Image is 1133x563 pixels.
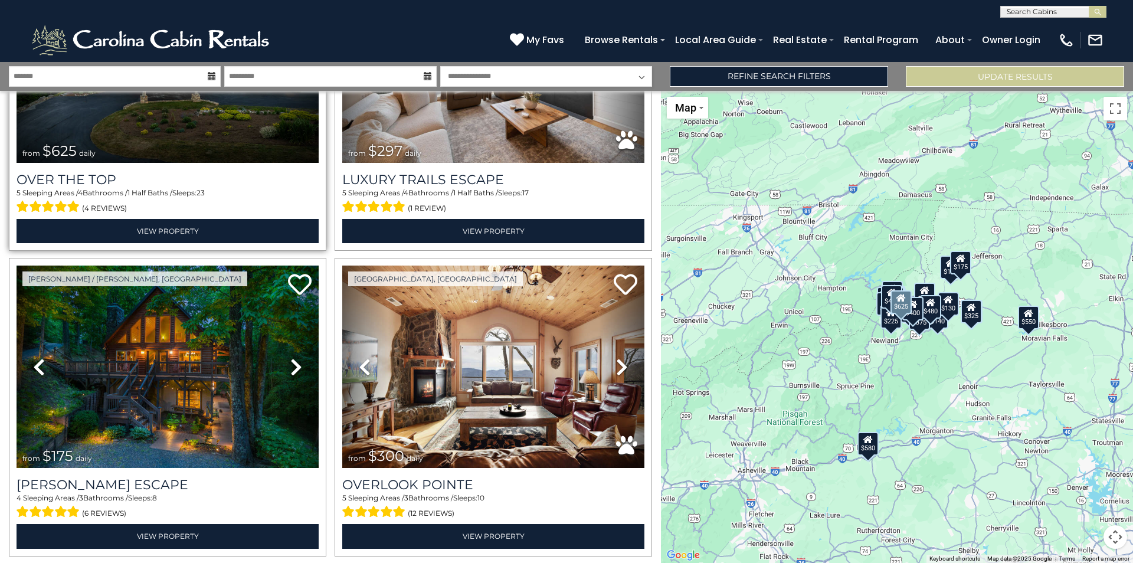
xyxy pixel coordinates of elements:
[857,432,879,456] div: $580
[938,292,959,316] div: $130
[342,493,346,502] span: 5
[78,188,83,197] span: 4
[477,493,484,502] span: 10
[614,273,637,298] a: Add to favorites
[342,266,644,468] img: thumbnail_163477009.jpeg
[342,188,346,197] span: 5
[902,297,924,320] div: $400
[127,188,172,197] span: 1 Half Baths /
[579,30,664,50] a: Browse Rentals
[882,281,903,305] div: $125
[1087,32,1103,48] img: mail-regular-white.png
[342,188,644,216] div: Sleeping Areas / Bathrooms / Sleeps:
[940,256,961,279] div: $175
[976,30,1046,50] a: Owner Login
[197,188,205,197] span: 23
[17,524,319,548] a: View Property
[876,292,898,316] div: $230
[342,172,644,188] a: Luxury Trails Escape
[82,506,126,521] span: (6 reviews)
[348,271,523,286] a: [GEOGRAPHIC_DATA], [GEOGRAPHIC_DATA]
[17,219,319,243] a: View Property
[453,188,498,197] span: 1 Half Baths /
[880,305,902,329] div: $225
[22,454,40,463] span: from
[342,524,644,548] a: View Property
[17,477,319,493] h3: Todd Escape
[368,447,404,464] span: $300
[288,273,312,298] a: Add to favorites
[838,30,924,50] a: Rental Program
[987,555,1052,562] span: Map data ©2025 Google
[920,295,941,319] div: $480
[30,22,274,58] img: White-1-2.png
[408,506,454,521] span: (12 reviews)
[1058,32,1075,48] img: phone-regular-white.png
[1018,306,1039,329] div: $550
[510,32,567,48] a: My Favs
[17,493,21,502] span: 4
[961,300,982,323] div: $325
[407,454,423,463] span: daily
[1103,525,1127,549] button: Map camera controls
[17,172,319,188] a: Over The Top
[950,251,971,274] div: $175
[914,283,935,306] div: $349
[664,548,703,563] a: Open this area in Google Maps (opens a new window)
[17,477,319,493] a: [PERSON_NAME] Escape
[152,493,157,502] span: 8
[526,32,564,47] span: My Favs
[1082,555,1129,562] a: Report a map error
[890,290,912,314] div: $625
[1103,97,1127,120] button: Toggle fullscreen view
[767,30,833,50] a: Real Estate
[929,30,971,50] a: About
[664,548,703,563] img: Google
[342,477,644,493] a: Overlook Pointe
[79,493,83,502] span: 3
[522,188,529,197] span: 17
[368,142,402,159] span: $297
[881,285,902,309] div: $425
[348,149,366,158] span: from
[929,555,980,563] button: Keyboard shortcuts
[675,102,696,114] span: Map
[17,493,319,521] div: Sleeping Areas / Bathrooms / Sleeps:
[17,266,319,468] img: thumbnail_168627805.jpeg
[342,493,644,521] div: Sleeping Areas / Bathrooms / Sleeps:
[22,149,40,158] span: from
[17,188,21,197] span: 5
[82,201,127,216] span: (4 reviews)
[42,447,73,464] span: $175
[342,219,644,243] a: View Property
[408,201,446,216] span: (1 review)
[348,454,366,463] span: from
[1059,555,1075,562] a: Terms
[404,188,408,197] span: 4
[404,493,408,502] span: 3
[79,149,96,158] span: daily
[405,149,421,158] span: daily
[906,66,1124,87] button: Update Results
[669,30,762,50] a: Local Area Guide
[42,142,77,159] span: $625
[76,454,92,463] span: daily
[670,66,888,87] a: Refine Search Filters
[22,271,247,286] a: [PERSON_NAME] / [PERSON_NAME], [GEOGRAPHIC_DATA]
[17,188,319,216] div: Sleeping Areas / Bathrooms / Sleeps:
[667,97,708,119] button: Change map style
